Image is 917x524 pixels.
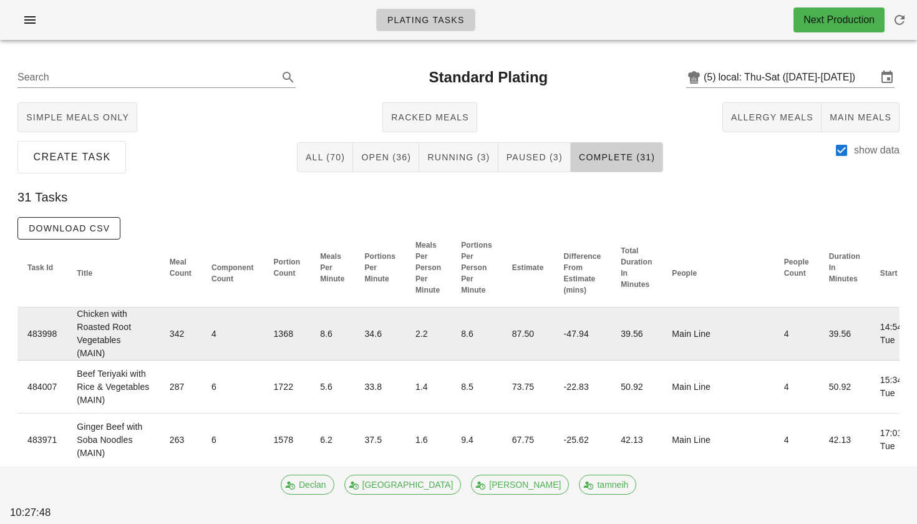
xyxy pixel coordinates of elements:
[17,240,67,308] th: Task Id: Not sorted. Activate to sort ascending.
[502,414,554,467] td: 67.75
[310,240,354,308] th: Meals Per Minute: Not sorted. Activate to sort ascending.
[77,269,92,278] span: Title
[819,414,870,467] td: 42.13
[662,308,774,361] td: Main Line
[554,240,611,308] th: Difference From Estimate (mins): Not sorted. Activate to sort ascending.
[170,258,192,278] span: Meal Count
[451,414,502,467] td: 9.4
[405,240,451,308] th: Meals Per Person Per Minute: Not sorted. Activate to sort ascending.
[774,308,819,361] td: 4
[451,308,502,361] td: 8.6
[587,475,628,494] span: tamneih
[67,240,159,308] th: Title: Not sorted. Activate to sort ascending.
[361,152,411,162] span: Open (36)
[829,112,891,122] span: Main Meals
[405,414,451,467] td: 1.6
[7,177,910,217] div: 31 Tasks
[387,15,465,25] span: Plating Tasks
[554,308,611,361] td: -47.94
[263,361,310,414] td: 1722
[819,308,870,361] td: 39.56
[427,152,490,162] span: Running (3)
[662,240,774,308] th: People: Not sorted. Activate to sort ascending.
[512,263,544,272] span: Estimate
[17,102,137,132] button: Simple Meals Only
[415,241,441,294] span: Meals Per Person Per Minute
[554,414,611,467] td: -25.62
[854,144,900,157] label: show data
[17,308,67,361] td: 483998
[160,308,201,361] td: 342
[611,308,662,361] td: 39.56
[502,361,554,414] td: 73.75
[621,246,652,289] span: Total Duration In Minutes
[498,142,571,172] button: Paused (3)
[211,263,254,283] span: Component Count
[774,361,819,414] td: 4
[354,240,405,308] th: Portions Per Minute: Not sorted. Activate to sort ascending.
[297,142,353,172] button: All (70)
[320,252,344,283] span: Meals Per Minute
[17,414,67,467] td: 483971
[382,102,477,132] button: Racked Meals
[554,361,611,414] td: -22.83
[67,308,159,361] td: Chicken with Roasted Root Vegetables (MAIN)
[32,152,111,163] span: Create Task
[405,361,451,414] td: 1.4
[354,308,405,361] td: 34.6
[26,112,129,122] span: Simple Meals Only
[662,361,774,414] td: Main Line
[28,223,110,233] span: Download CSV
[201,414,264,467] td: 6
[784,258,809,278] span: People Count
[160,240,201,308] th: Meal Count: Not sorted. Activate to sort ascending.
[201,240,264,308] th: Component Count: Not sorted. Activate to sort ascending.
[611,414,662,467] td: 42.13
[451,240,502,308] th: Portions Per Person Per Minute: Not sorted. Activate to sort ascending.
[67,361,159,414] td: Beef Teriyaki with Rice & Vegetables (MAIN)
[17,141,126,173] button: Create Task
[354,361,405,414] td: 33.8
[263,308,310,361] td: 1368
[774,240,819,308] th: People Count: Not sorted. Activate to sort ascending.
[479,475,561,494] span: [PERSON_NAME]
[27,263,53,272] span: Task Id
[578,152,655,162] span: Complete (31)
[672,269,697,278] span: People
[564,252,601,294] span: Difference From Estimate (mins)
[273,258,300,278] span: Portion Count
[305,152,345,162] span: All (70)
[819,240,870,308] th: Duration In Minutes: Not sorted. Activate to sort ascending.
[722,102,822,132] button: Allergy Meals
[611,240,662,308] th: Total Duration In Minutes: Not sorted. Activate to sort ascending.
[502,308,554,361] td: 87.50
[310,414,354,467] td: 6.2
[376,9,475,31] a: Plating Tasks
[704,71,719,84] div: (5)
[310,308,354,361] td: 8.6
[611,361,662,414] td: 50.92
[7,502,83,523] div: 10:27:48
[263,414,310,467] td: 1578
[67,414,159,467] td: Ginger Beef with Soba Noodles (MAIN)
[502,240,554,308] th: Estimate: Not sorted. Activate to sort ascending.
[160,414,201,467] td: 263
[662,414,774,467] td: Main Line
[829,252,860,283] span: Duration In Minutes
[263,240,310,308] th: Portion Count: Not sorted. Activate to sort ascending.
[160,361,201,414] td: 287
[822,102,900,132] button: Main Meals
[352,475,453,494] span: [GEOGRAPHIC_DATA]
[391,112,469,122] span: Racked Meals
[819,361,870,414] td: 50.92
[405,308,451,361] td: 2.2
[201,308,264,361] td: 4
[506,152,563,162] span: Paused (3)
[419,142,498,172] button: Running (3)
[730,112,813,122] span: Allergy Meals
[364,252,395,283] span: Portions Per Minute
[17,217,120,240] button: Download CSV
[803,12,875,27] div: Next Production
[880,269,898,278] span: Start
[289,475,326,494] span: Declan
